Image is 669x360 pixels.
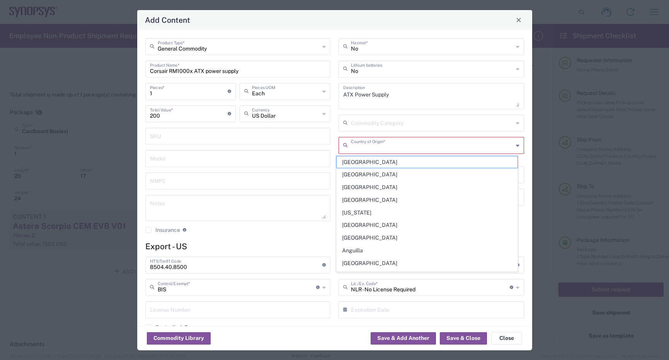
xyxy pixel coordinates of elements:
[337,207,517,219] span: [US_STATE]
[339,154,524,161] div: This field is required
[337,181,517,193] span: [GEOGRAPHIC_DATA]
[491,332,522,345] button: Close
[337,270,517,282] span: [GEOGRAPHIC_DATA]
[371,332,436,345] button: Save & Add Another
[145,14,190,25] h4: Add Content
[337,219,517,231] span: [GEOGRAPHIC_DATA]
[145,242,524,251] h4: Export - US
[145,227,180,233] label: Insurance
[337,194,517,206] span: [GEOGRAPHIC_DATA]
[440,332,487,345] button: Save & Close
[337,169,517,181] span: [GEOGRAPHIC_DATA]
[337,245,517,257] span: Anguilla
[337,257,517,269] span: [GEOGRAPHIC_DATA]
[147,332,211,345] button: Commodity Library
[337,156,517,168] span: [GEOGRAPHIC_DATA]
[513,15,524,25] button: Close
[337,232,517,244] span: [GEOGRAPHIC_DATA]
[145,324,182,330] label: Controlled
